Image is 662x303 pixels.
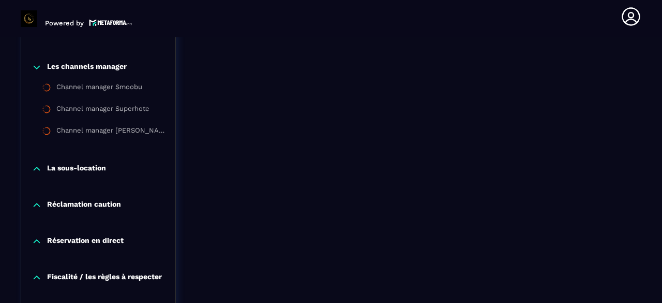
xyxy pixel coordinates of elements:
p: La sous-location [47,164,106,174]
img: logo [89,18,132,27]
div: Channel manager [PERSON_NAME] [56,126,165,138]
p: Fiscalité / les règles à respecter [47,272,162,283]
p: Les channels manager [47,62,127,73]
p: Réclamation caution [47,200,121,210]
p: Réservation en direct [47,236,124,247]
p: Powered by [45,19,84,27]
div: Channel manager Smoobu [56,83,142,94]
img: logo-branding [21,10,37,27]
div: Channel manager Superhote [56,105,149,116]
